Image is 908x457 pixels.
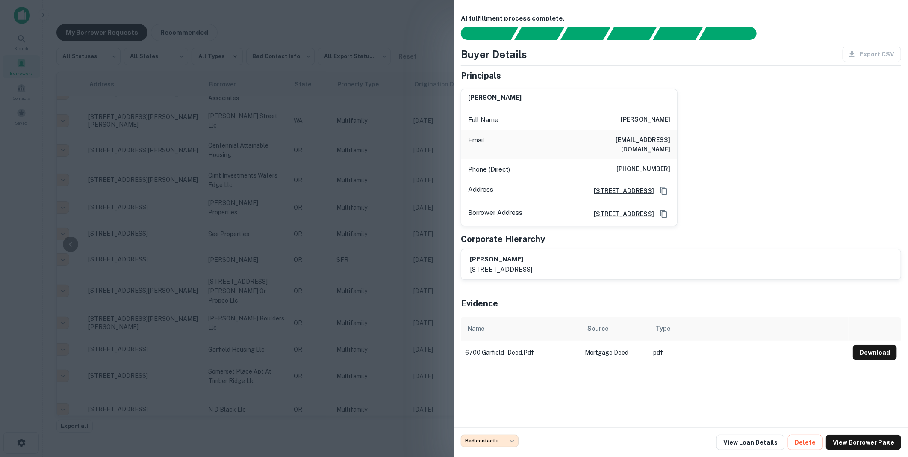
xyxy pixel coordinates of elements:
p: Address [468,184,493,197]
div: Sending borrower request to AI... [451,27,515,40]
h6: [EMAIL_ADDRESS][DOMAIN_NAME] [568,135,670,154]
div: Principals found, AI now looking for contact information... [607,27,657,40]
h6: [PERSON_NAME] [621,115,670,125]
td: pdf [649,341,849,365]
th: Source [581,317,649,341]
button: Copy Address [657,184,670,197]
button: Download [853,345,897,360]
div: Documents found, AI parsing details... [560,27,610,40]
div: Your request is received and processing... [514,27,564,40]
h6: [PHONE_NUMBER] [616,164,670,175]
h5: Evidence [461,297,498,310]
td: Mortgage Deed [581,341,649,365]
h5: Principals [461,69,501,82]
a: View Loan Details [716,435,784,450]
th: Name [461,317,581,341]
div: scrollable content [461,317,901,365]
div: AI fulfillment process complete. [699,27,767,40]
h5: Corporate Hierarchy [461,233,545,246]
div: Source [587,323,608,334]
h4: Buyer Details [461,47,527,62]
div: Name [468,323,484,334]
a: View Borrower Page [826,435,901,450]
h6: AI fulfillment process complete. [461,14,901,24]
td: 6700 garfield - deed.pdf [461,341,581,365]
th: Type [649,317,849,341]
p: Email [468,135,484,154]
a: [STREET_ADDRESS] [587,209,654,219]
a: [STREET_ADDRESS] [587,186,654,196]
p: Borrower Address [468,208,522,220]
div: Type [656,323,670,334]
h6: [PERSON_NAME] [468,93,522,103]
button: Copy Address [657,208,670,220]
div: Principals found, still searching for contact information. This may take time... [653,27,703,40]
h6: [PERSON_NAME] [470,255,532,264]
p: Phone (Direct) [468,164,510,175]
p: Full Name [468,115,498,125]
button: Delete [788,435,823,450]
div: Bad contact info [461,435,519,447]
iframe: Chat Widget [865,389,908,430]
p: [STREET_ADDRESS] [470,264,532,275]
